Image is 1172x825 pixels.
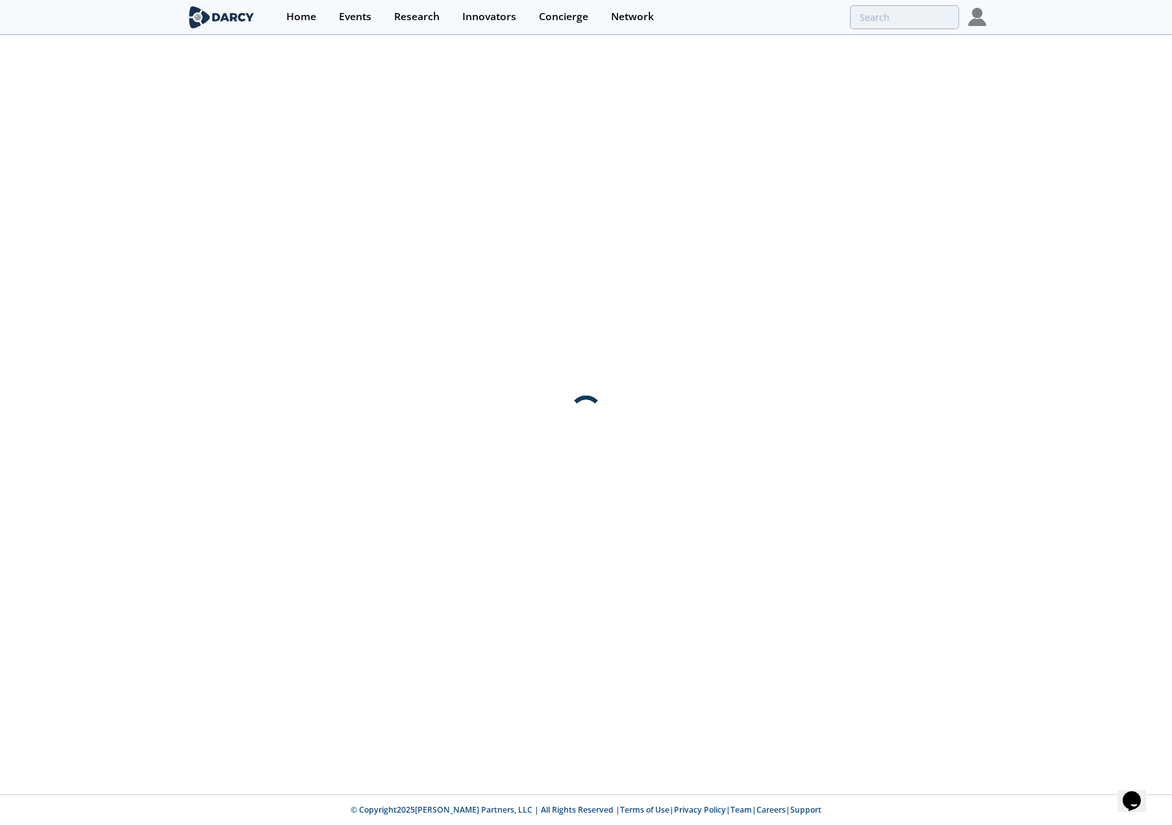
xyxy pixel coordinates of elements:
[339,12,371,22] div: Events
[674,804,726,815] a: Privacy Policy
[106,804,1067,816] p: © Copyright 2025 [PERSON_NAME] Partners, LLC | All Rights Reserved | | | | |
[462,12,516,22] div: Innovators
[850,5,959,29] input: Advanced Search
[186,6,257,29] img: logo-wide.svg
[730,804,752,815] a: Team
[1117,773,1159,812] iframe: chat widget
[756,804,786,815] a: Careers
[620,804,669,815] a: Terms of Use
[286,12,316,22] div: Home
[611,12,654,22] div: Network
[790,804,821,815] a: Support
[539,12,588,22] div: Concierge
[968,8,986,26] img: Profile
[394,12,440,22] div: Research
